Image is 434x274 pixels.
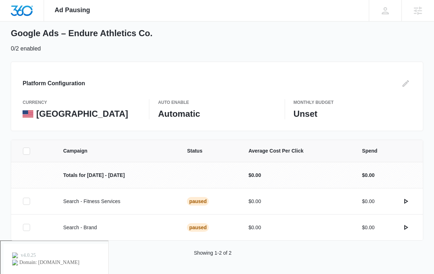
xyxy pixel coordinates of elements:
[249,172,345,179] p: $0.00
[23,79,85,88] h3: Platform Configuration
[294,99,411,106] p: Monthly Budget
[362,172,375,179] p: $0.00
[158,109,276,119] p: Automatic
[362,198,375,205] p: $0.00
[11,19,17,24] img: website_grey.svg
[36,109,128,119] p: [GEOGRAPHIC_DATA]
[63,172,170,179] p: Totals for [DATE] - [DATE]
[249,147,345,155] span: Average Cost Per Click
[11,28,153,39] h1: Google Ads – Endure Athletics Co.
[362,147,411,155] span: Spend
[400,196,411,207] button: actions.activate
[400,222,411,233] button: actions.activate
[55,6,90,14] span: Ad Pausing
[187,223,209,232] div: Paused
[23,110,33,117] img: United States
[79,42,121,47] div: Keywords by Traffic
[63,224,170,231] p: Search - Brand
[19,19,79,24] div: Domain: [DOMAIN_NAME]
[249,224,345,231] p: $0.00
[11,44,41,53] p: 0/2 enabled
[11,11,17,17] img: logo_orange.svg
[27,42,64,47] div: Domain Overview
[63,198,170,205] p: Search - Fitness Services
[23,99,140,106] p: currency
[19,42,25,47] img: tab_domain_overview_orange.svg
[294,109,411,119] p: Unset
[20,11,35,17] div: v 4.0.25
[63,147,170,155] span: Campaign
[362,224,375,231] p: $0.00
[194,249,231,257] p: Showing 1-2 of 2
[71,42,77,47] img: tab_keywords_by_traffic_grey.svg
[249,198,345,205] p: $0.00
[400,78,411,89] button: Edit
[187,147,231,155] span: Status
[158,99,276,106] p: Auto Enable
[187,197,209,206] div: Paused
